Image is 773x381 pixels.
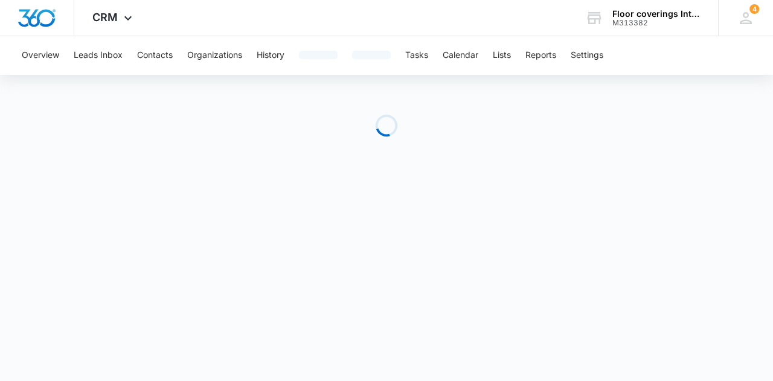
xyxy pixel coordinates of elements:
button: Overview [22,36,59,75]
span: CRM [92,11,118,24]
button: Tasks [405,36,428,75]
button: Organizations [187,36,242,75]
button: Reports [525,36,556,75]
button: Lists [493,36,511,75]
button: Settings [571,36,603,75]
button: Contacts [137,36,173,75]
span: 4 [749,4,759,14]
button: History [257,36,284,75]
div: notifications count [749,4,759,14]
button: Leads Inbox [74,36,123,75]
div: account name [612,9,701,19]
button: Calendar [443,36,478,75]
div: account id [612,19,701,27]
